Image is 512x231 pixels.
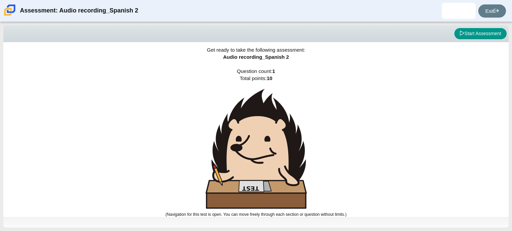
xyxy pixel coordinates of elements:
[454,28,507,40] button: Start Assessment
[453,5,464,16] img: gia.francorodrigue.zg664E
[478,4,506,18] a: Exit
[165,212,346,217] small: (Navigation for this test is open. You can move freely through each section or question without l...
[223,54,289,60] span: Audio recording_Spanish 2
[165,68,346,217] span: Question count: Total points:
[3,3,17,17] img: Carmen School of Science & Technology
[206,89,307,209] img: hedgehog-desk-test.png
[3,12,17,18] a: Carmen School of Science & Technology
[20,3,138,19] div: Assessment: Audio recording_Spanish 2
[207,47,305,53] span: Get ready to take the following assessment:
[267,75,272,81] b: 10
[272,68,275,74] b: 1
